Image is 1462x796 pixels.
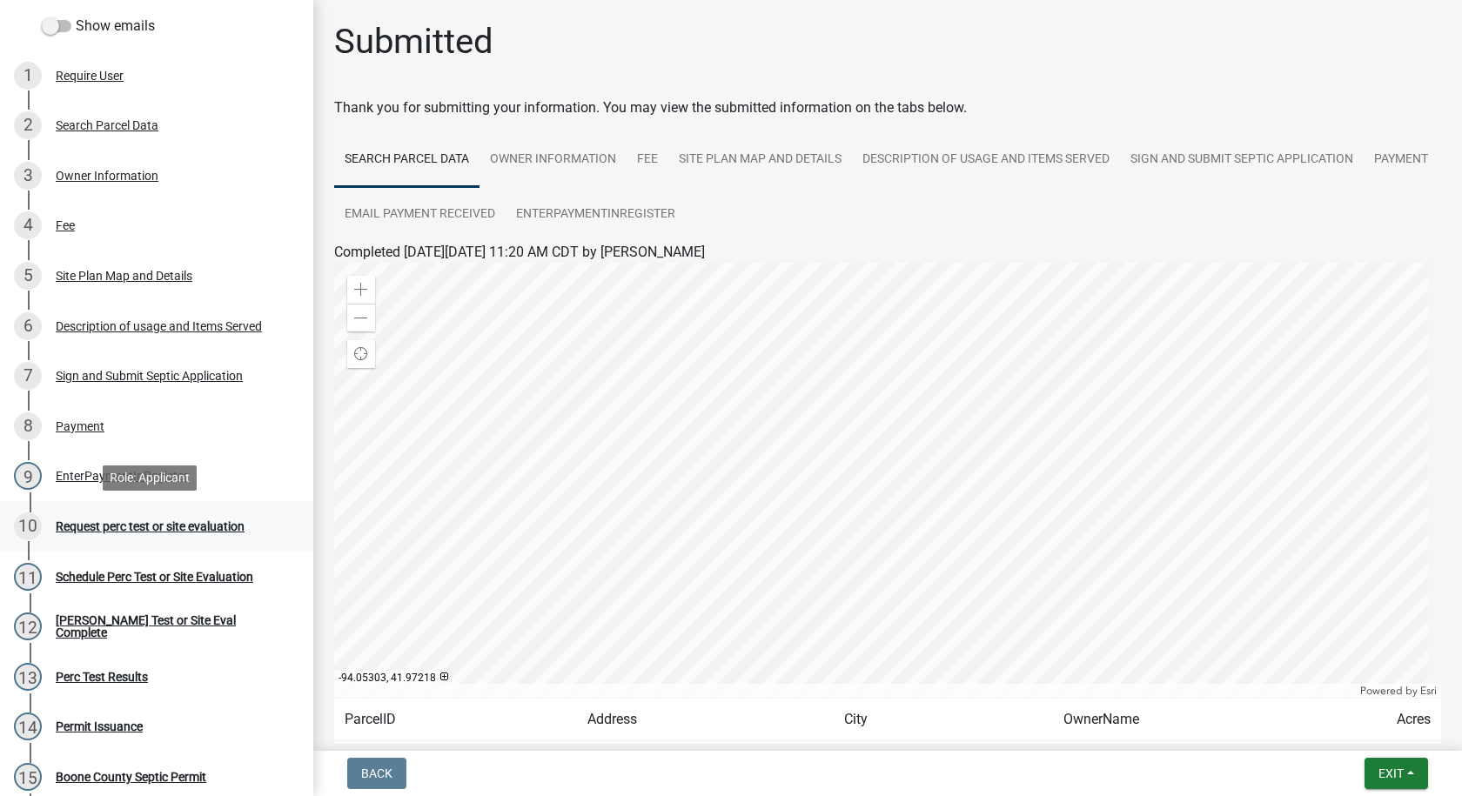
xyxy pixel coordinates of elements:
div: Require User [56,70,124,82]
div: Boone County Septic Permit [56,771,206,783]
td: [STREET_ADDRESS] [577,741,834,784]
div: Search Parcel Data [56,119,158,131]
td: City [834,699,1054,741]
div: 9 [14,462,42,490]
div: Thank you for submitting your information. You may view the submitted information on the tabs below. [334,97,1441,118]
div: 15 [14,763,42,791]
a: Email Payment Received [334,187,506,243]
div: 10 [14,512,42,540]
div: Payment [56,420,104,432]
td: 088328254100001 [334,741,577,784]
div: 2 [14,111,42,139]
div: 11 [14,563,42,591]
a: Owner Information [480,132,627,188]
div: Zoom in [347,276,375,304]
td: Acres [1344,699,1441,741]
div: Permit Issuance [56,720,143,732]
td: Address [577,699,834,741]
div: Request perc test or site evaluation [56,520,245,532]
div: Fee [56,219,75,231]
span: Completed [DATE][DATE] 11:20 AM CDT by [PERSON_NAME] [334,244,705,260]
div: 14 [14,712,42,740]
label: Show emails [42,16,155,37]
div: Sign and Submit Septic Application [56,370,243,382]
div: 4 [14,211,42,239]
a: Search Parcel Data [334,132,480,188]
div: Role: Applicant [103,465,197,491]
td: ParcelID [334,699,577,741]
div: 5 [14,262,42,290]
td: OwnerName [1053,699,1343,741]
td: [PERSON_NAME] [834,741,1054,784]
td: 4.150 [1344,741,1441,784]
div: Powered by [1356,684,1441,698]
div: 13 [14,663,42,691]
a: EnterPaymentInRegister [506,187,686,243]
div: Schedule Perc Test or Site Evaluation [56,571,253,583]
div: 3 [14,162,42,190]
div: Find my location [347,340,375,368]
div: 8 [14,412,42,440]
div: Owner Information [56,170,158,182]
div: Zoom out [347,304,375,331]
a: Site Plan Map and Details [668,132,852,188]
a: Sign and Submit Septic Application [1120,132,1364,188]
div: 1 [14,62,42,90]
span: Back [361,766,392,780]
h1: Submitted [334,21,493,63]
div: 6 [14,312,42,340]
div: Site Plan Map and Details [56,270,192,282]
div: 7 [14,362,42,390]
div: [PERSON_NAME] Test or Site Eval Complete [56,614,285,639]
a: Payment [1364,132,1439,188]
a: Description of usage and Items Served [852,132,1120,188]
span: Exit [1378,766,1404,780]
td: [PERSON_NAME] (DED) [1053,741,1343,784]
div: Description of usage and Items Served [56,320,262,332]
a: Esri [1420,685,1437,697]
div: Perc Test Results [56,671,148,683]
button: Back [347,758,406,789]
div: EnterPaymentInRegister [56,470,188,482]
a: Fee [627,132,668,188]
div: 12 [14,612,42,640]
button: Exit [1365,758,1428,789]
